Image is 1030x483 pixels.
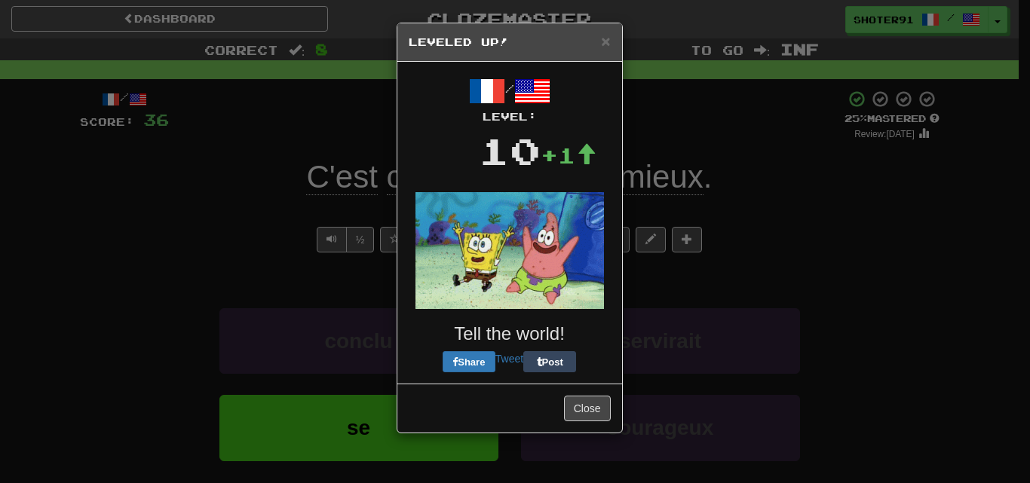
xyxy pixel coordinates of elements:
h3: Tell the world! [409,324,611,344]
div: Level: [409,109,611,124]
button: Close [601,33,610,49]
h5: Leveled Up! [409,35,611,50]
button: Share [443,351,495,372]
img: spongebob-53e4afb176f15ec50bbd25504a55505dc7932d5912ae3779acb110eb58d89fe3.gif [415,192,604,309]
div: / [409,73,611,124]
a: Tweet [495,353,523,365]
button: Close [564,396,611,421]
span: × [601,32,610,50]
div: +1 [541,140,596,170]
div: 10 [479,124,541,177]
button: Post [523,351,576,372]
